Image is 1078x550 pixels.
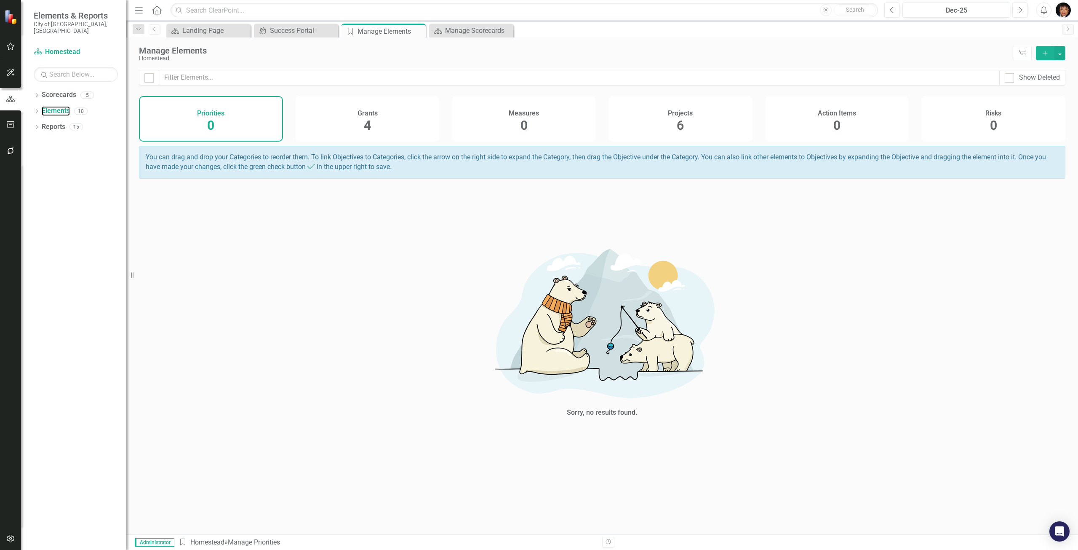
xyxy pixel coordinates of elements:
div: Success Portal [270,25,336,36]
input: Search ClearPoint... [171,3,878,18]
span: 6 [677,118,684,133]
div: You can drag and drop your Categories to reorder them. To link Objectives to Categories, click th... [139,146,1065,179]
div: Manage Scorecards [445,25,511,36]
div: Dec-25 [905,5,1007,16]
div: Manage Elements [139,46,1009,55]
a: Success Portal [256,25,336,36]
div: Manage Elements [358,26,424,37]
small: City of [GEOGRAPHIC_DATA], [GEOGRAPHIC_DATA] [34,21,118,35]
div: Homestead [139,55,1009,62]
a: Landing Page [168,25,248,36]
span: 4 [364,118,371,133]
div: Landing Page [182,25,248,36]
img: ClearPoint Strategy [4,10,19,24]
a: Elements [42,106,70,116]
a: Manage Scorecards [431,25,511,36]
span: 0 [207,118,214,133]
h4: Projects [668,110,693,117]
span: 0 [833,118,841,133]
h4: Risks [985,110,1001,117]
div: Sorry, no results found. [567,408,638,418]
a: Homestead [190,538,224,546]
div: 5 [80,91,94,99]
div: 15 [69,123,83,131]
div: Show Deleted [1019,73,1060,83]
a: Scorecards [42,90,76,100]
a: Homestead [34,47,118,57]
h4: Grants [358,110,378,117]
input: Filter Elements... [159,70,1000,86]
div: 10 [74,107,88,115]
div: Open Intercom Messenger [1049,521,1070,542]
span: Administrator [135,538,174,547]
img: No results found [476,237,728,406]
div: » Manage Priorities [179,538,596,547]
span: 0 [990,118,997,133]
h4: Measures [509,110,539,117]
img: Kemarr Brown [1056,3,1071,18]
a: Reports [42,122,65,132]
span: Search [846,6,864,13]
button: Search [834,4,876,16]
span: Elements & Reports [34,11,118,21]
input: Search Below... [34,67,118,82]
span: 0 [520,118,528,133]
h4: Action Items [818,110,856,117]
h4: Priorities [197,110,224,117]
button: Dec-25 [902,3,1010,18]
